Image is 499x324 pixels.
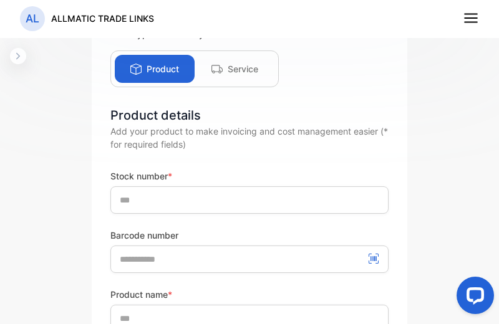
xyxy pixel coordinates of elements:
p: Product [147,62,179,75]
div: Add your product to make invoicing and cost management easier (* for required fields) [110,125,389,151]
div: Product details [110,106,389,125]
label: Barcode number [110,229,389,242]
label: Stock number [110,169,389,183]
p: AL [26,11,39,27]
p: ALLMATIC TRADE LINKS [51,12,154,25]
iframe: LiveChat chat widget [447,272,499,324]
label: Product name [110,288,389,301]
p: Service [228,62,258,75]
